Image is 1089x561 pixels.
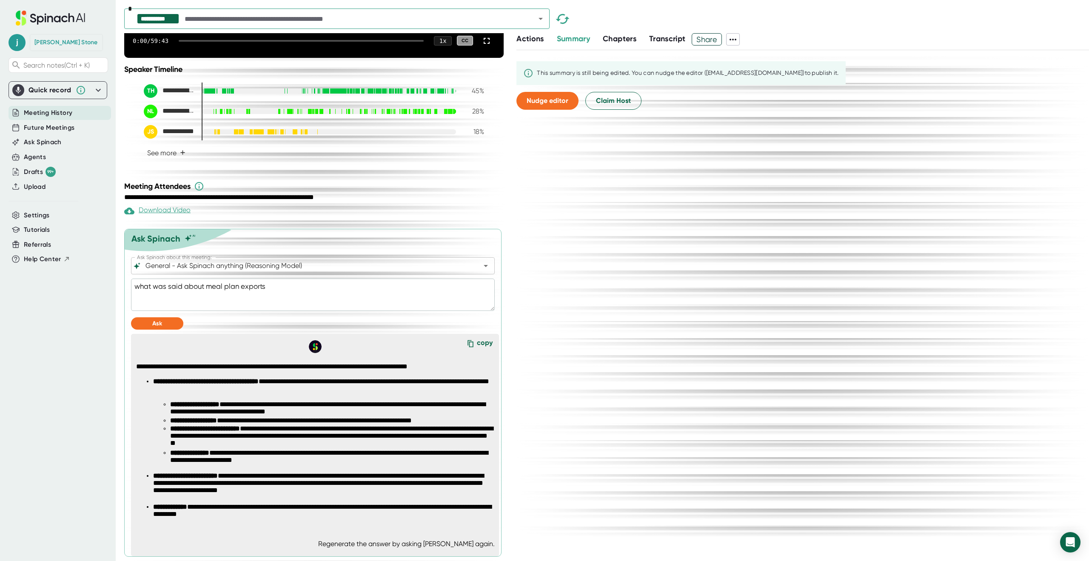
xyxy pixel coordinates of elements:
[133,37,168,44] div: 0:00 / 59:43
[144,105,157,118] div: NL
[649,34,686,43] span: Transcript
[23,61,90,69] span: Search notes (Ctrl + K)
[144,84,157,98] div: TH
[24,152,46,162] button: Agents
[585,92,641,110] button: Claim Host
[131,234,180,244] div: Ask Spinach
[603,34,636,43] span: Chapters
[46,167,56,177] div: 99+
[152,320,162,327] span: Ask
[144,125,157,139] div: JS
[124,181,506,191] div: Meeting Attendees
[9,34,26,51] span: j
[463,87,484,95] div: 45 %
[434,36,452,46] div: 1 x
[12,82,103,99] div: Quick record
[24,254,61,264] span: Help Center
[124,65,504,74] div: Speaker Timeline
[603,33,636,45] button: Chapters
[318,540,495,548] div: Regenerate the answer by asking [PERSON_NAME] again.
[144,260,467,272] input: What can we do to help?
[516,33,544,45] button: Actions
[596,96,631,106] span: Claim Host
[24,225,50,235] button: Tutorials
[557,33,590,45] button: Summary
[480,260,492,272] button: Open
[692,33,722,46] button: Share
[131,279,495,311] textarea: what was said about meal plan exports
[535,13,547,25] button: Open
[24,108,72,118] button: Meeting History
[516,34,544,43] span: Actions
[463,128,484,136] div: 18 %
[516,92,579,110] button: Nudge editor
[457,36,473,46] div: CC
[537,69,839,77] div: This summary is still being edited. You can nudge the editor ([EMAIL_ADDRESS][DOMAIN_NAME]) to pu...
[1060,532,1080,552] div: Open Intercom Messenger
[180,149,185,156] span: +
[24,167,56,177] button: Drafts 99+
[24,167,56,177] div: Drafts
[24,123,74,133] button: Future Meetings
[144,84,195,98] div: Taylor Hanson
[527,97,568,105] span: Nudge editor
[477,339,493,350] div: copy
[24,240,51,250] button: Referrals
[34,39,98,46] div: Jeremy Stone
[24,254,70,264] button: Help Center
[463,107,484,115] div: 28 %
[131,317,183,330] button: Ask
[144,145,189,160] button: See more+
[692,32,721,47] span: Share
[124,206,191,216] div: Download Video
[24,137,62,147] button: Ask Spinach
[557,34,590,43] span: Summary
[24,211,50,220] button: Settings
[649,33,686,45] button: Transcript
[29,86,71,94] div: Quick record
[144,125,195,139] div: Jeremy Stone
[24,182,46,192] button: Upload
